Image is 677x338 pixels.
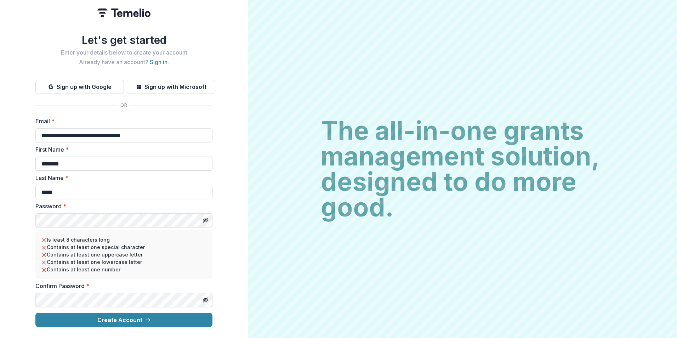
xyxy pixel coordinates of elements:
li: Contains at least one number [41,266,207,273]
button: Sign up with Google [35,80,124,94]
h2: Already have an account? . [35,59,212,66]
img: Temelio [97,9,150,17]
label: Password [35,202,208,210]
h2: Enter your details below to create your account [35,49,212,56]
button: Sign up with Microsoft [127,80,215,94]
label: Email [35,117,208,125]
li: Contains at least one lowercase letter [41,258,207,266]
label: First Name [35,145,208,154]
label: Confirm Password [35,282,208,290]
button: Create Account [35,313,212,327]
button: Toggle password visibility [200,294,211,306]
label: Last Name [35,174,208,182]
h1: Let's get started [35,34,212,46]
li: Contains at least one uppercase letter [41,251,207,258]
a: Sign in [150,58,167,66]
button: Toggle password visibility [200,215,211,226]
li: Contains at least one special character [41,243,207,251]
li: Is least 8 characters long [41,236,207,243]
